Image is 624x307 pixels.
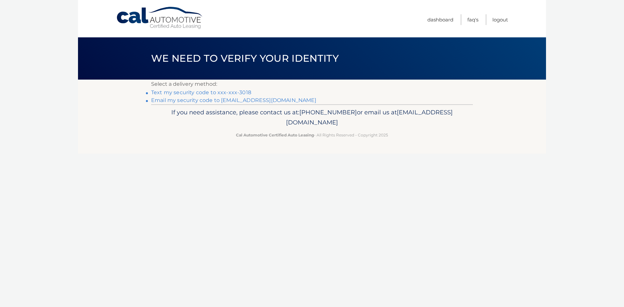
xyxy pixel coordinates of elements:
[467,14,478,25] a: FAQ's
[155,132,469,138] p: - All Rights Reserved - Copyright 2025
[492,14,508,25] a: Logout
[151,80,473,89] p: Select a delivery method:
[236,133,314,137] strong: Cal Automotive Certified Auto Leasing
[427,14,453,25] a: Dashboard
[155,107,469,128] p: If you need assistance, please contact us at: or email us at
[116,6,204,30] a: Cal Automotive
[151,89,251,96] a: Text my security code to xxx-xxx-3018
[151,97,317,103] a: Email my security code to [EMAIL_ADDRESS][DOMAIN_NAME]
[151,52,339,64] span: We need to verify your identity
[299,109,357,116] span: [PHONE_NUMBER]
